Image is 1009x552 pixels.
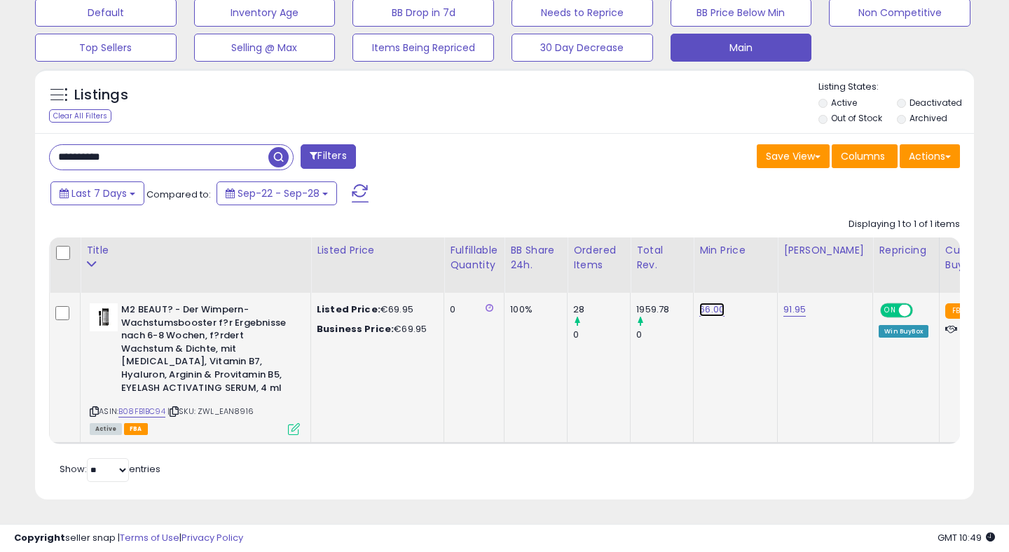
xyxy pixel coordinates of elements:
[352,34,494,62] button: Items Being Repriced
[910,112,947,124] label: Archived
[783,243,867,258] div: [PERSON_NAME]
[911,305,933,317] span: OFF
[238,186,320,200] span: Sep-22 - Sep-28
[317,322,394,336] b: Business Price:
[757,144,830,168] button: Save View
[831,97,857,109] label: Active
[510,243,561,272] div: BB Share 24h.
[124,423,148,435] span: FBA
[881,305,899,317] span: ON
[699,243,771,258] div: Min Price
[573,303,630,316] div: 28
[841,149,885,163] span: Columns
[450,303,493,316] div: 0
[938,531,995,544] span: 2025-10-6 10:49 GMT
[120,531,179,544] a: Terms of Use
[118,406,165,418] a: B08FB1BC94
[636,243,687,272] div: Total Rev.
[671,34,812,62] button: Main
[317,323,433,336] div: €69.95
[900,144,960,168] button: Actions
[90,423,122,435] span: All listings currently available for purchase on Amazon
[945,303,971,319] small: FBA
[74,85,128,105] h5: Listings
[317,243,438,258] div: Listed Price
[301,144,355,169] button: Filters
[121,303,291,398] b: M2 BEAUT? - Der Wimpern-Wachstumsbooster f?r Ergebnisse nach 6-8 Wochen, f?rdert Wachstum & Dicht...
[849,218,960,231] div: Displaying 1 to 1 of 1 items
[910,97,962,109] label: Deactivated
[879,243,933,258] div: Repricing
[573,329,630,341] div: 0
[217,181,337,205] button: Sep-22 - Sep-28
[49,109,111,123] div: Clear All Filters
[783,303,806,317] a: 91.95
[167,406,254,417] span: | SKU: ZWL_EAN8916
[90,303,300,434] div: ASIN:
[699,303,725,317] a: 66.00
[14,531,65,544] strong: Copyright
[14,532,243,545] div: seller snap | |
[636,303,693,316] div: 1959.78
[71,186,127,200] span: Last 7 Days
[832,144,898,168] button: Columns
[317,303,380,316] b: Listed Price:
[450,243,498,272] div: Fulfillable Quantity
[50,181,144,205] button: Last 7 Days
[510,303,556,316] div: 100%
[317,303,433,316] div: €69.95
[831,112,882,124] label: Out of Stock
[146,188,211,201] span: Compared to:
[181,531,243,544] a: Privacy Policy
[573,243,624,272] div: Ordered Items
[90,303,118,331] img: 31-Bo7I0jaL._SL40_.jpg
[818,81,975,94] p: Listing States:
[512,34,653,62] button: 30 Day Decrease
[636,329,693,341] div: 0
[86,243,305,258] div: Title
[60,462,160,476] span: Show: entries
[35,34,177,62] button: Top Sellers
[194,34,336,62] button: Selling @ Max
[879,325,928,338] div: Win BuyBox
